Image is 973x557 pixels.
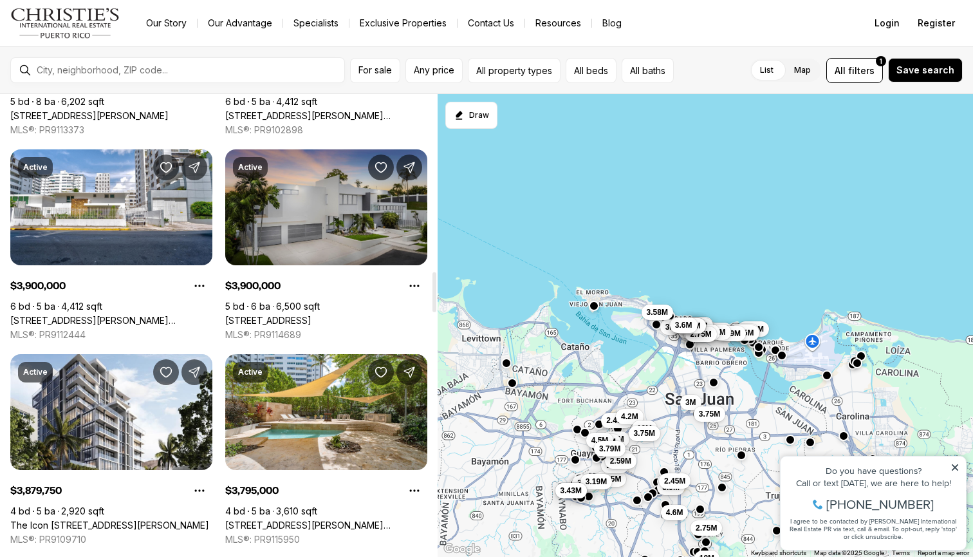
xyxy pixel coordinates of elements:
[727,325,759,341] button: 6.75M
[405,58,463,83] button: Any price
[592,14,632,32] a: Blog
[10,315,212,326] a: 13 CALLE RODRÍGUEZ SERRA ST, SAN JUAN PR, 00907
[594,441,625,457] button: 3.79M
[23,162,48,173] p: Active
[867,10,907,36] button: Login
[665,322,676,332] span: 3M
[561,486,582,496] span: 3.43M
[896,65,954,75] span: Save search
[225,520,427,531] a: 11 MANUEL RODRIGUEZ SERRA ST, SAN JUAN PR, 00907
[153,359,179,385] button: Save Property: The Icon 1120 ASHFORD AVE #1101
[414,65,454,75] span: Any price
[601,413,633,428] button: 2.49M
[647,307,668,317] span: 3.58M
[835,64,846,77] span: All
[690,520,722,536] button: 2.75M
[181,359,207,385] button: Share Property
[686,317,714,332] button: 3.9M
[694,406,725,422] button: 3.75M
[675,320,692,330] span: 3.6M
[642,305,673,320] button: 3.58M
[577,478,595,488] span: 3.9M
[826,58,883,83] button: Allfilters1
[350,58,400,83] button: For sale
[225,110,427,122] a: 13 CALLE RODRÍGUEZ SERRA ST, SAN JUAN PR, 00907
[685,397,696,408] span: 3M
[187,273,212,299] button: Property options
[680,395,701,410] button: 3M
[621,411,638,422] span: 4.2M
[634,428,655,439] span: 3.75M
[784,59,821,82] label: Map
[664,476,685,486] span: 2.45M
[699,409,720,419] span: 3.75M
[368,155,394,180] button: Save Property: 4 OESTE #G32
[53,61,160,73] span: [PHONE_NUMBER]
[750,59,784,82] label: List
[606,415,627,426] span: 2.49M
[238,162,263,173] p: Active
[225,315,311,326] a: 4 OESTE #G32, GUAYNABO PR, 00969
[690,329,712,339] span: 2.75M
[358,65,392,75] span: For sale
[599,444,620,454] span: 3.79M
[566,58,616,83] button: All beds
[396,359,422,385] button: Share Property
[610,456,631,466] span: 2.59M
[14,29,186,38] div: Do you have questions?
[586,477,607,487] span: 3.19M
[445,102,497,129] button: Start drawing
[458,14,524,32] button: Contact Us
[468,58,561,83] button: All property types
[714,326,746,341] button: 2.29M
[657,480,685,495] button: 3.9M
[402,478,427,504] button: Property options
[580,474,612,489] button: 3.19M
[10,8,120,39] img: logo
[685,326,717,342] button: 2.75M
[349,14,457,32] a: Exclusive Properties
[888,58,963,82] button: Save search
[732,324,759,339] button: 6.5M
[737,321,769,337] button: 2.95M
[368,359,394,385] button: Save Property: 11 MANUEL RODRIGUEZ SERRA ST
[283,14,349,32] a: Specialists
[659,473,690,489] button: 2.45M
[918,18,955,28] span: Register
[10,110,169,122] a: 77 ORQUIDEA, SAN JUAN PR, 00927
[632,420,657,436] button: 10M
[525,14,591,32] a: Resources
[181,155,207,180] button: Share Property
[602,458,629,473] button: 2.5M
[602,431,629,447] button: 3.5M
[657,474,689,489] button: 3.75M
[198,14,283,32] a: Our Advantage
[661,505,689,520] button: 4.6M
[616,409,644,424] button: 4.2M
[402,273,427,299] button: Property options
[10,520,209,531] a: The Icon 1120 ASHFORD AVE #1101, SAN JUAN PR, 00907
[660,319,681,335] button: 3M
[23,367,48,377] p: Active
[666,507,683,518] span: 4.6M
[14,41,186,50] div: Call or text [DATE], we are here to help!
[16,79,183,104] span: I agree to be contacted by [PERSON_NAME] International Real Estate PR via text, call & email. To ...
[396,155,422,180] button: Share Property
[238,367,263,377] p: Active
[910,10,963,36] button: Register
[622,58,674,83] button: All baths
[600,474,621,484] span: 12.5M
[629,426,660,441] button: 3.75M
[880,56,882,66] span: 1
[670,317,698,333] button: 3.6M
[153,155,179,180] button: Save Property: 13 CALLE RODRÍGUEZ SERRA ST
[555,483,587,498] button: 3.43M
[637,423,652,433] span: 10M
[136,14,197,32] a: Our Story
[605,453,636,469] button: 2.59M
[701,323,732,338] button: 5.88M
[591,435,609,446] span: 4.5M
[586,433,614,448] button: 4.5M
[875,18,900,28] span: Login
